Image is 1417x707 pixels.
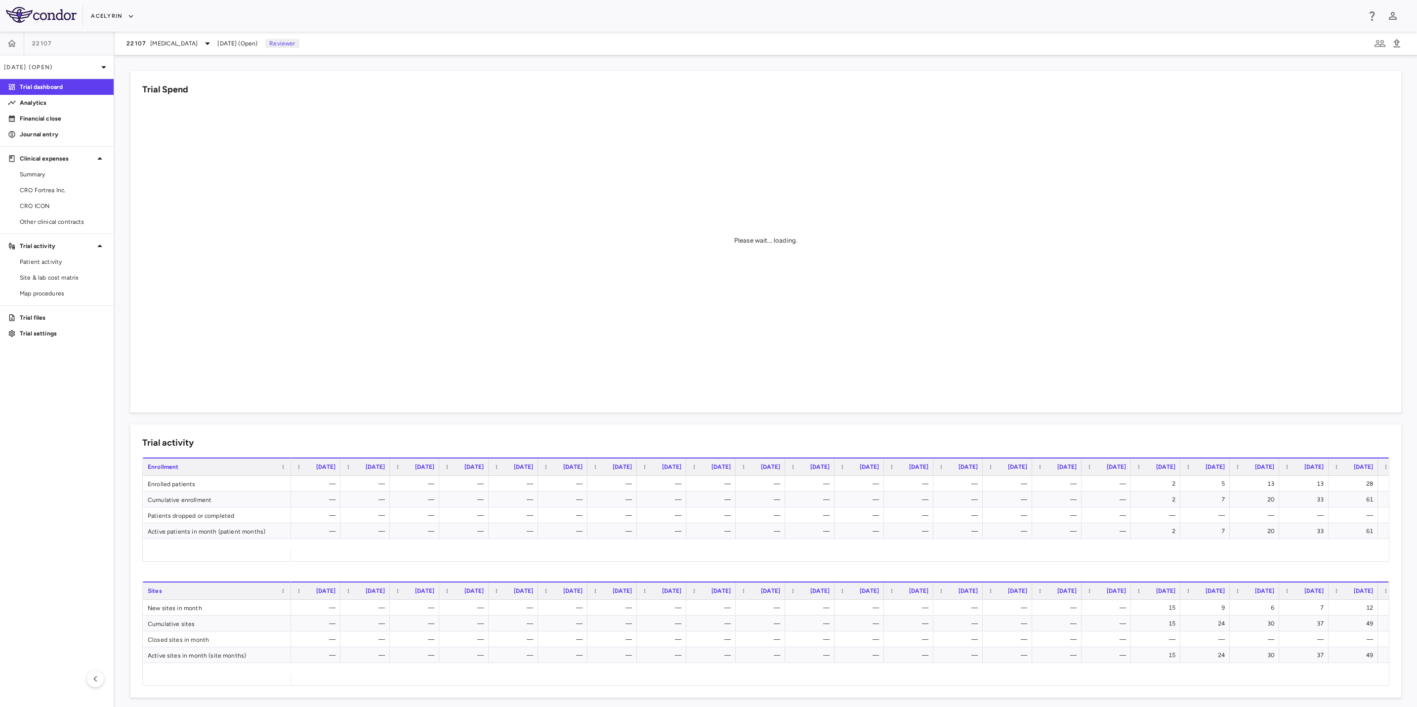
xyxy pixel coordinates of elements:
[1189,600,1225,616] div: 9
[695,507,731,523] div: —
[1288,492,1324,507] div: 33
[1090,523,1126,539] div: —
[843,476,879,492] div: —
[992,492,1027,507] div: —
[1140,647,1175,663] div: 15
[1041,616,1077,631] div: —
[547,600,583,616] div: —
[349,616,385,631] div: —
[349,507,385,523] div: —
[596,492,632,507] div: —
[399,631,434,647] div: —
[563,587,583,594] span: [DATE]
[1337,492,1373,507] div: 61
[992,476,1027,492] div: —
[893,476,928,492] div: —
[20,114,106,123] p: Financial close
[1337,507,1373,523] div: —
[794,476,830,492] div: —
[695,631,731,647] div: —
[1337,616,1373,631] div: 49
[843,616,879,631] div: —
[1337,523,1373,539] div: 61
[316,587,335,594] span: [DATE]
[349,476,385,492] div: —
[143,631,291,647] div: Closed sites in month
[596,523,632,539] div: —
[1140,616,1175,631] div: 15
[498,616,533,631] div: —
[745,492,780,507] div: —
[992,507,1027,523] div: —
[1140,631,1175,647] div: —
[1288,600,1324,616] div: 7
[20,273,106,282] span: Site & lab cost matrix
[415,587,434,594] span: [DATE]
[1206,587,1225,594] span: [DATE]
[148,463,179,470] span: Enrollment
[448,507,484,523] div: —
[143,523,291,539] div: Active patients in month (patient months)
[1041,523,1077,539] div: —
[843,600,879,616] div: —
[992,523,1027,539] div: —
[909,463,928,470] span: [DATE]
[745,631,780,647] div: —
[810,587,830,594] span: [DATE]
[1239,492,1274,507] div: 20
[695,616,731,631] div: —
[596,600,632,616] div: —
[1008,587,1027,594] span: [DATE]
[992,647,1027,663] div: —
[464,463,484,470] span: [DATE]
[942,507,978,523] div: —
[1337,631,1373,647] div: —
[745,523,780,539] div: —
[6,7,77,23] img: logo-full-BYUhSk78.svg
[794,507,830,523] div: —
[596,647,632,663] div: —
[794,523,830,539] div: —
[1140,507,1175,523] div: —
[711,587,731,594] span: [DATE]
[646,616,681,631] div: —
[1189,476,1225,492] div: 5
[547,616,583,631] div: —
[300,507,335,523] div: —
[860,587,879,594] span: [DATE]
[20,217,106,226] span: Other clinical contracts
[415,463,434,470] span: [DATE]
[942,492,978,507] div: —
[1090,631,1126,647] div: —
[448,476,484,492] div: —
[20,170,106,179] span: Summary
[1189,647,1225,663] div: 24
[942,523,978,539] div: —
[695,647,731,663] div: —
[1288,647,1324,663] div: 37
[349,492,385,507] div: —
[745,476,780,492] div: —
[662,587,681,594] span: [DATE]
[498,647,533,663] div: —
[860,463,879,470] span: [DATE]
[893,507,928,523] div: —
[843,647,879,663] div: —
[646,476,681,492] div: —
[4,63,98,72] p: [DATE] (Open)
[646,507,681,523] div: —
[1090,507,1126,523] div: —
[20,313,106,322] p: Trial files
[761,587,780,594] span: [DATE]
[142,83,188,96] h6: Trial Spend
[20,83,106,91] p: Trial dashboard
[695,523,731,539] div: —
[794,616,830,631] div: —
[843,523,879,539] div: —
[1288,476,1324,492] div: 13
[596,476,632,492] div: —
[1304,463,1324,470] span: [DATE]
[1041,492,1077,507] div: —
[893,600,928,616] div: —
[1189,523,1225,539] div: 7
